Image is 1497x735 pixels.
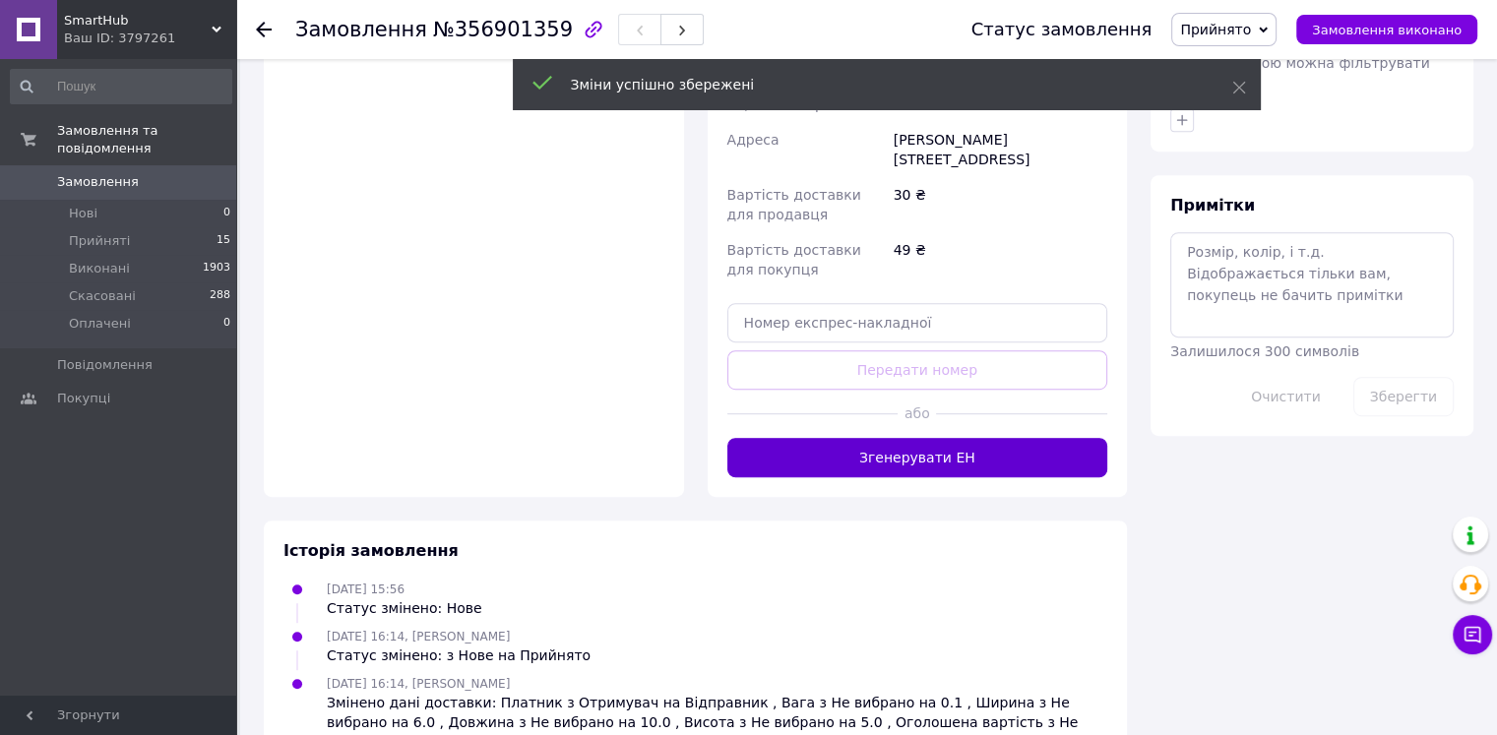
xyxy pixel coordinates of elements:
[1180,22,1251,37] span: Прийнято
[327,630,510,643] span: [DATE] 16:14, [PERSON_NAME]
[727,303,1108,342] input: Номер експрес-накладної
[898,403,936,423] span: або
[57,356,153,374] span: Повідомлення
[727,187,861,222] span: Вартість доставки для продавця
[890,232,1111,287] div: 49 ₴
[283,541,459,560] span: Історія замовлення
[1170,343,1359,359] span: Залишилося 300 символів
[223,205,230,222] span: 0
[57,173,139,191] span: Замовлення
[69,315,131,333] span: Оплачені
[64,30,236,47] div: Ваш ID: 3797261
[971,20,1153,39] div: Статус замовлення
[1312,23,1462,37] span: Замовлення виконано
[10,69,232,104] input: Пошук
[69,205,97,222] span: Нові
[69,287,136,305] span: Скасовані
[327,645,591,665] div: Статус змінено: з Нове на Прийнято
[890,177,1111,232] div: 30 ₴
[217,232,230,250] span: 15
[256,20,272,39] div: Повернутися назад
[727,438,1108,477] button: Згенерувати ЕН
[1453,615,1492,654] button: Чат з покупцем
[327,677,510,691] span: [DATE] 16:14, [PERSON_NAME]
[223,315,230,333] span: 0
[57,390,110,407] span: Покупці
[64,12,212,30] span: SmartHub
[890,122,1111,177] div: [PERSON_NAME][STREET_ADDRESS]
[295,18,427,41] span: Замовлення
[57,122,236,157] span: Замовлення та повідомлення
[727,132,780,148] span: Адреса
[210,287,230,305] span: 288
[69,232,130,250] span: Прийняті
[1170,35,1451,91] span: Особисті нотатки, які бачите лише ви. З їх допомогою можна фільтрувати замовлення
[1170,196,1255,214] span: Примітки
[433,18,573,41] span: №356901359
[69,260,130,277] span: Виконані
[327,582,405,596] span: [DATE] 15:56
[203,260,230,277] span: 1903
[1296,15,1477,44] button: Замовлення виконано
[727,242,861,277] span: Вартість доставки для покупця
[571,75,1183,94] div: Зміни успішно збережені
[327,598,482,618] div: Статус змінено: Нове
